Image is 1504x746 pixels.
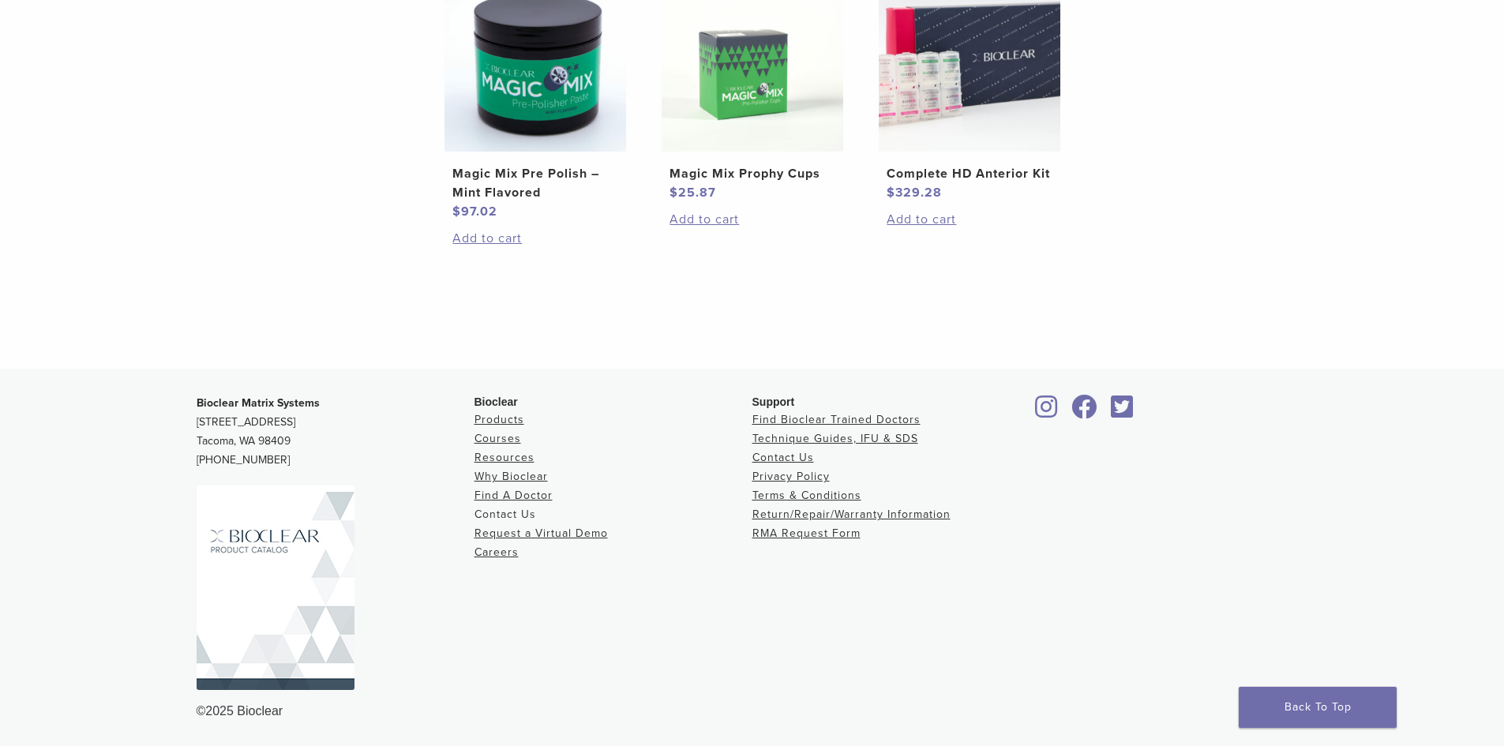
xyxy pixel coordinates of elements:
a: Why Bioclear [474,470,548,483]
bdi: 329.28 [887,185,942,201]
a: Bioclear [1067,404,1103,420]
a: RMA Request Form [752,527,861,540]
span: Support [752,395,795,408]
strong: Bioclear Matrix Systems [197,396,320,410]
bdi: 97.02 [452,204,497,219]
span: $ [452,204,461,219]
a: Back To Top [1239,687,1397,728]
a: Resources [474,451,534,464]
a: Terms & Conditions [752,489,861,502]
h2: Magic Mix Pre Polish – Mint Flavored [452,164,617,202]
a: Contact Us [474,508,536,521]
a: Return/Repair/Warranty Information [752,508,951,521]
a: Careers [474,545,519,559]
h2: Complete HD Anterior Kit [887,164,1051,183]
p: [STREET_ADDRESS] Tacoma, WA 98409 [PHONE_NUMBER] [197,394,474,470]
span: $ [887,185,895,201]
div: ©2025 Bioclear [197,702,1308,721]
a: Products [474,413,524,426]
a: Add to cart: “Magic Mix Prophy Cups” [669,210,834,229]
a: Technique Guides, IFU & SDS [752,432,918,445]
a: Request a Virtual Demo [474,527,608,540]
a: Bioclear [1030,404,1063,420]
bdi: 25.87 [669,185,716,201]
h2: Magic Mix Prophy Cups [669,164,834,183]
a: Bioclear [1106,404,1139,420]
a: Add to cart: “Magic Mix Pre Polish - Mint Flavored” [452,229,617,248]
span: Bioclear [474,395,518,408]
a: Add to cart: “Complete HD Anterior Kit” [887,210,1051,229]
a: Find Bioclear Trained Doctors [752,413,921,426]
span: $ [669,185,678,201]
a: Find A Doctor [474,489,553,502]
a: Courses [474,432,521,445]
img: Bioclear [197,485,354,690]
a: Contact Us [752,451,814,464]
a: Privacy Policy [752,470,830,483]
